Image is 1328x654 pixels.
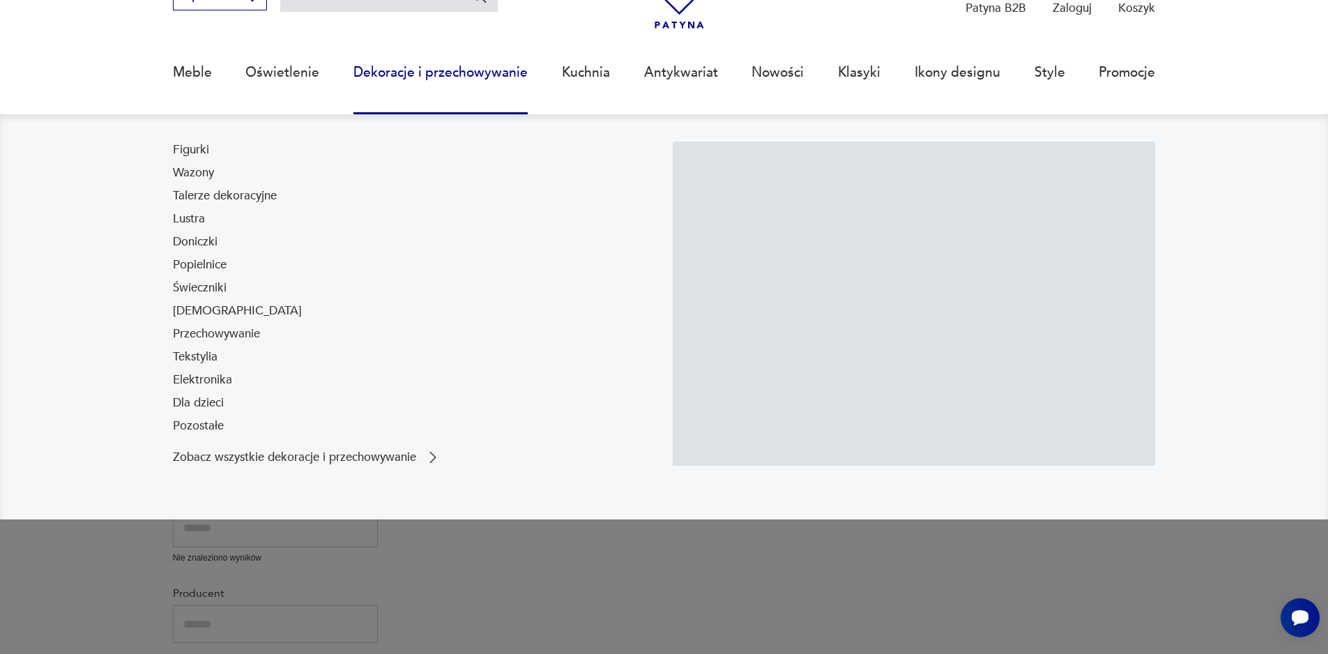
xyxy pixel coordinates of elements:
a: Popielnice [173,257,227,273]
a: Klasyki [838,40,880,105]
a: Doniczki [173,234,217,250]
a: Figurki [173,142,209,158]
a: Nowości [751,40,804,105]
a: Meble [173,40,212,105]
a: Przechowywanie [173,326,260,342]
a: Dekoracje i przechowywanie [353,40,528,105]
a: Promocje [1099,40,1155,105]
a: Pozostałe [173,418,224,434]
a: Antykwariat [644,40,718,105]
a: Style [1035,40,1065,105]
a: Talerze dekoracyjne [173,188,277,204]
a: [DEMOGRAPHIC_DATA] [173,303,302,319]
a: Wazony [173,165,214,181]
a: Lustra [173,211,205,227]
a: Kuchnia [562,40,610,105]
a: Świeczniki [173,280,227,296]
p: Zobacz wszystkie dekoracje i przechowywanie [173,452,416,463]
a: Tekstylia [173,349,217,365]
a: Oświetlenie [245,40,319,105]
iframe: Smartsupp widget button [1281,598,1320,637]
a: Dla dzieci [173,395,224,411]
a: Elektronika [173,372,232,388]
a: Zobacz wszystkie dekoracje i przechowywanie [173,449,441,466]
a: Ikony designu [915,40,1000,105]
